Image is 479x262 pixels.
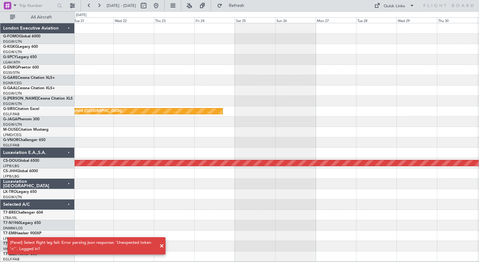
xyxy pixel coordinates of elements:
[437,17,477,23] div: Thu 30
[3,169,38,173] a: CS-JHHGlobal 6000
[3,45,38,49] a: G-KGKGLegacy 600
[3,35,19,38] span: G-FOMO
[3,35,40,38] a: G-FOMOGlobal 6000
[3,97,73,101] a: G-[PERSON_NAME]Cessna Citation XLS
[3,70,20,75] a: EGSS/STN
[316,17,356,23] div: Mon 27
[3,159,18,163] span: CS-DOU
[3,128,18,132] span: M-OUSE
[3,107,39,111] a: G-SIRSCitation Excel
[356,17,397,23] div: Tue 28
[371,1,418,11] button: Quick Links
[3,117,39,121] a: G-JAGAPhenom 300
[275,17,316,23] div: Sun 26
[224,3,250,8] span: Refresh
[3,107,15,111] span: G-SIRS
[16,15,66,19] span: All Aircraft
[3,195,22,199] a: EGGW/LTN
[3,133,21,137] a: LFMD/CEQ
[107,3,136,8] span: [DATE] - [DATE]
[3,221,21,225] span: T7-N1960
[214,1,252,11] button: Refresh
[235,17,275,23] div: Sat 25
[3,66,18,69] span: G-ENRG
[3,86,18,90] span: G-GAAL
[3,76,55,80] a: G-GARECessna Citation XLS+
[3,221,41,225] a: T7-N1960Legacy 650
[3,164,19,168] a: LFPB/LBG
[3,211,43,215] a: T7-BREChallenger 604
[3,55,17,59] span: G-SPCY
[397,17,437,23] div: Wed 29
[3,50,22,54] a: EGGW/LTN
[3,138,45,142] a: G-VNORChallenger 650
[3,169,17,173] span: CS-JHH
[3,76,18,80] span: G-GARE
[3,117,18,121] span: G-JAGA
[154,17,194,23] div: Thu 23
[3,91,22,96] a: EGGW/LTN
[3,60,20,65] a: LGAV/ATH
[3,226,23,231] a: DNMM/LOS
[3,122,22,127] a: EGGW/LTN
[113,17,154,23] div: Wed 22
[3,112,19,117] a: EGLF/FAB
[3,101,22,106] a: EGGW/LTN
[3,211,16,215] span: T7-BRE
[3,216,17,220] a: LTBA/ISL
[3,159,39,163] a: CS-DOUGlobal 6500
[3,138,18,142] span: G-VNOR
[3,190,37,194] a: LX-TROLegacy 650
[19,1,55,10] input: Trip Number
[3,39,22,44] a: EGGW/LTN
[7,12,68,22] button: All Aircraft
[73,17,113,23] div: Tue 21
[194,17,235,23] div: Fri 24
[3,143,19,148] a: EGLF/FAB
[3,97,38,101] span: G-[PERSON_NAME]
[3,128,49,132] a: M-OUSECitation Mustang
[76,13,87,18] div: [DATE]
[384,3,405,9] div: Quick Links
[3,66,39,69] a: G-ENRGPraetor 600
[3,190,17,194] span: LX-TRO
[3,45,18,49] span: G-KGKG
[3,81,22,85] a: EGNR/CEG
[3,86,55,90] a: G-GAALCessna Citation XLS+
[3,55,37,59] a: G-SPCYLegacy 650
[48,106,122,116] div: Planned Maint Oxford ([GEOGRAPHIC_DATA])
[10,240,156,252] div: [Panel] Select flight leg fail: Error parsing json response: 'Unexpected token '<''. Logged in?
[3,174,19,179] a: LFPB/LBG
